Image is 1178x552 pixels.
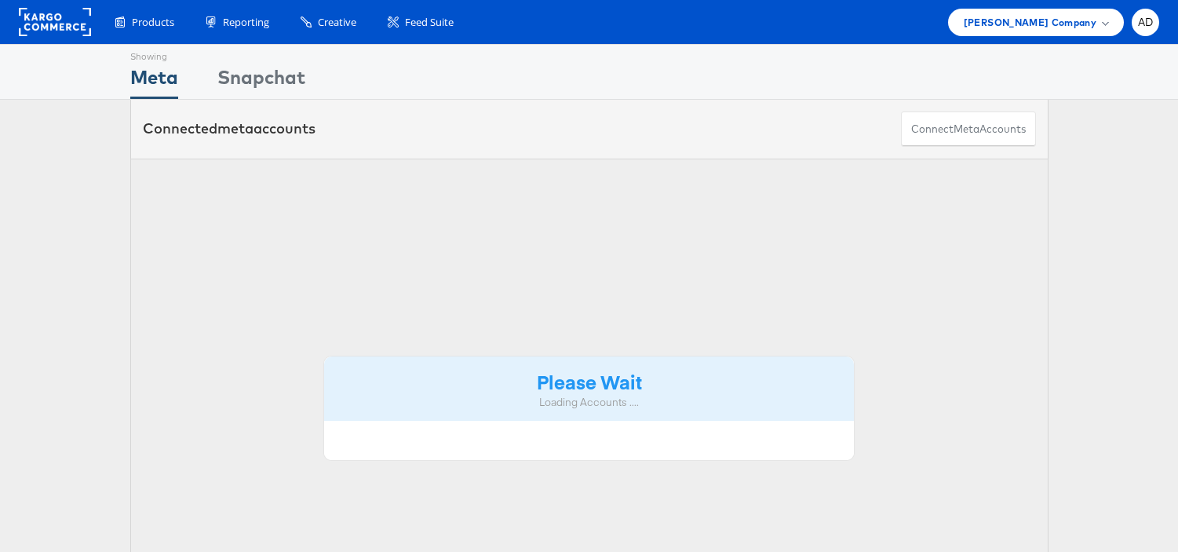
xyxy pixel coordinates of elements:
span: meta [954,122,979,137]
div: Meta [130,64,178,99]
strong: Please Wait [537,368,642,394]
button: ConnectmetaAccounts [901,111,1036,147]
span: [PERSON_NAME] Company [964,14,1096,31]
span: Reporting [223,15,269,30]
span: Products [132,15,174,30]
div: Connected accounts [143,119,315,139]
div: Showing [130,45,178,64]
span: Creative [318,15,356,30]
div: Snapchat [217,64,305,99]
span: meta [217,119,253,137]
div: Loading Accounts .... [336,395,843,410]
span: AD [1138,17,1154,27]
span: Feed Suite [405,15,454,30]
